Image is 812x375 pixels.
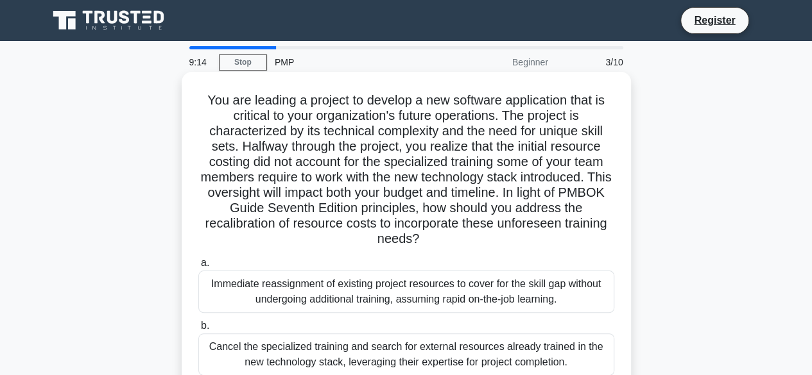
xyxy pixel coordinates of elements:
div: 9:14 [182,49,219,75]
div: 3/10 [556,49,631,75]
div: PMP [267,49,444,75]
div: Immediate reassignment of existing project resources to cover for the skill gap without undergoin... [198,271,614,313]
a: Register [686,12,743,28]
div: Beginner [444,49,556,75]
span: b. [201,320,209,331]
a: Stop [219,54,267,71]
span: a. [201,257,209,268]
h5: You are leading a project to develop a new software application that is critical to your organiza... [197,92,616,247]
